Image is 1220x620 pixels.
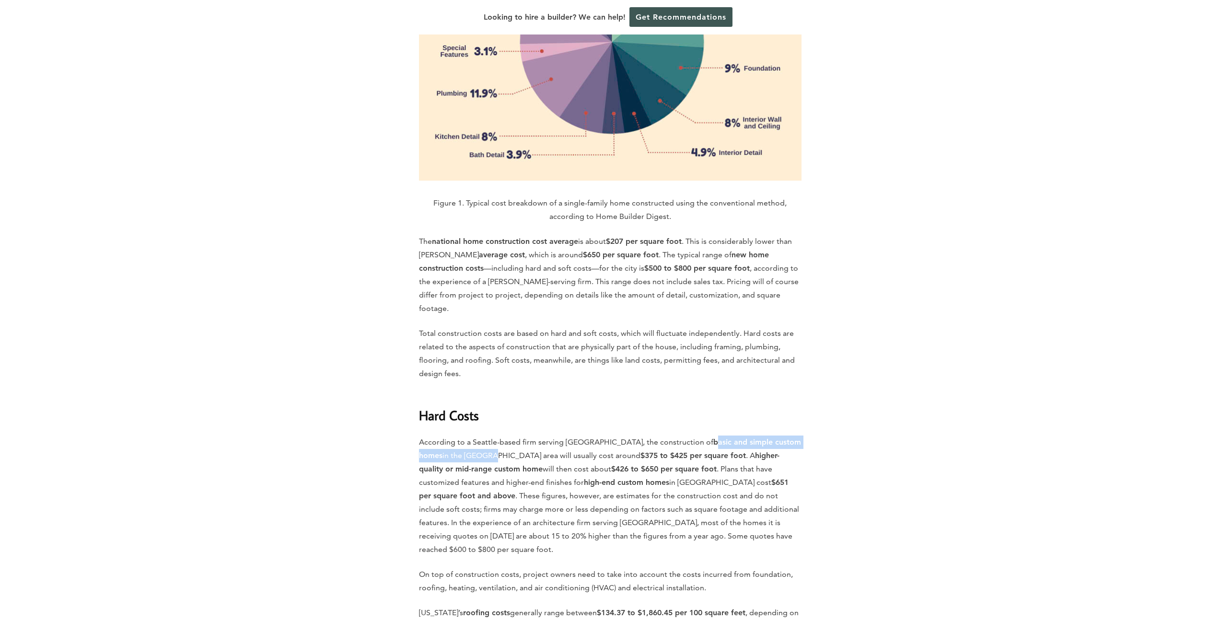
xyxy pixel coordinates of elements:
[611,464,717,473] strong: $426 to $650 per square foot
[1036,551,1208,609] iframe: Drift Widget Chat Controller
[597,608,745,617] strong: $134.37 to $1,860.45 per 100 square feet
[419,235,802,315] p: The is about . This is considerably lower than [PERSON_NAME] , which is around . The typical rang...
[432,237,578,246] strong: national home construction cost average
[644,264,750,273] strong: $500 to $800 per square foot
[479,250,525,259] strong: average cost
[419,327,802,380] p: Total construction costs are based on hard and soft costs, which will fluctuate independently. Ha...
[419,568,802,595] p: On top of construction costs, project owners need to take into account the costs incurred from fo...
[583,250,659,259] strong: $650 per square foot
[463,608,510,617] strong: roofing costs
[419,392,802,425] h2: Hard Costs
[640,451,746,460] strong: $375 to $425 per square foot
[606,237,682,246] strong: $207 per square foot
[419,196,802,223] p: Figure 1. Typical cost breakdown of a single-family home constructed using the conventional metho...
[419,436,802,556] p: According to a Seattle-based firm serving [GEOGRAPHIC_DATA], the construction of in the [GEOGRAPH...
[584,478,669,487] strong: high-end custom homes
[629,7,732,27] a: Get Recommendations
